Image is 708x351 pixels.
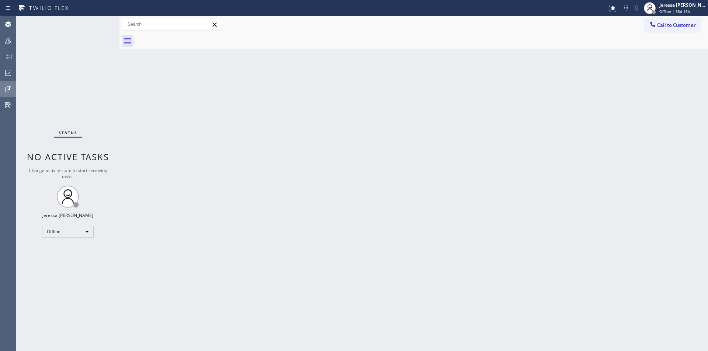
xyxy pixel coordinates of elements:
span: Call to Customer [657,22,696,28]
div: Jeressa [PERSON_NAME] [659,2,706,8]
input: Search [122,18,221,30]
span: Offline | 68d 16h [659,9,690,14]
span: Change activity state to start receiving tasks. [29,167,107,180]
div: Offline [42,226,94,238]
button: Call to Customer [644,18,701,32]
div: Jeressa [PERSON_NAME] [42,212,93,218]
span: No active tasks [27,151,109,163]
span: Status [59,130,77,135]
button: Mute [631,3,642,13]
